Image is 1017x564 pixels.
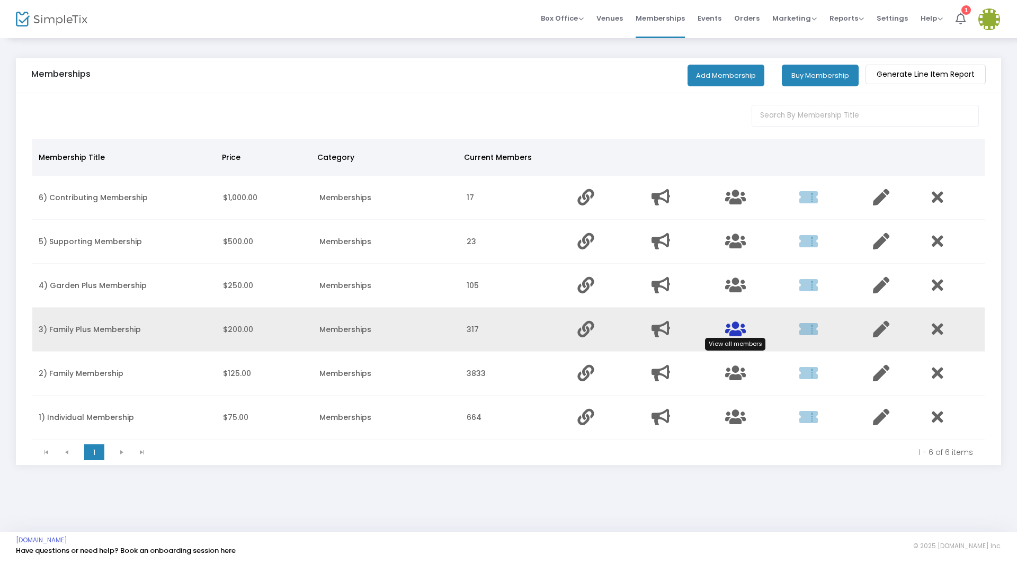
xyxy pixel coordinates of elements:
[688,65,764,86] button: Add Membership
[32,220,217,264] td: 5) Supporting Membership
[460,264,571,308] td: 105
[16,545,236,556] a: Have questions or need help? Book an onboarding session here
[313,308,461,352] td: Memberships
[217,264,313,308] td: $250.00
[866,65,986,84] m-button: Generate Line Item Report
[460,308,571,352] td: 317
[32,139,216,176] th: Membership Title
[217,352,313,396] td: $125.00
[313,264,461,308] td: Memberships
[460,220,571,264] td: 23
[829,13,864,23] span: Reports
[159,447,973,458] kendo-pager-info: 1 - 6 of 6 items
[734,5,760,32] span: Orders
[217,176,313,220] td: $1,000.00
[596,5,623,32] span: Venues
[217,308,313,352] td: $200.00
[32,308,217,352] td: 3) Family Plus Membership
[460,176,571,220] td: 17
[313,176,461,220] td: Memberships
[84,444,104,460] span: Page 1
[313,352,461,396] td: Memberships
[32,352,217,396] td: 2) Family Membership
[877,5,908,32] span: Settings
[782,65,859,86] button: Buy Membership
[541,13,584,23] span: Box Office
[32,176,217,220] td: 6) Contributing Membership
[961,5,971,15] div: 1
[313,396,461,440] td: Memberships
[458,139,568,176] th: Current Members
[16,536,67,544] a: [DOMAIN_NAME]
[216,139,311,176] th: Price
[31,69,91,79] h5: Memberships
[772,13,817,23] span: Marketing
[217,220,313,264] td: $500.00
[32,264,217,308] td: 4) Garden Plus Membership
[921,13,943,23] span: Help
[913,542,1001,550] span: © 2025 [DOMAIN_NAME] Inc.
[32,396,217,440] td: 1) Individual Membership
[705,338,765,351] div: View all members
[752,105,979,127] input: Search By Membership Title
[636,5,685,32] span: Memberships
[313,220,461,264] td: Memberships
[460,396,571,440] td: 664
[32,139,985,440] div: Data table
[311,139,458,176] th: Category
[698,5,721,32] span: Events
[217,396,313,440] td: $75.00
[460,352,571,396] td: 3833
